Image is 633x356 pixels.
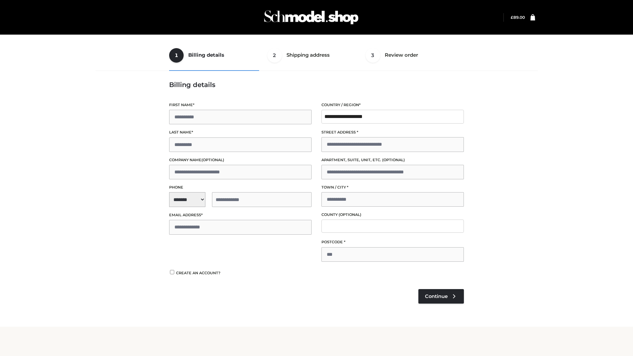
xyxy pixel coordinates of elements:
[321,239,464,245] label: Postcode
[169,102,312,108] label: First name
[511,15,525,20] a: £89.00
[169,157,312,163] label: Company name
[262,4,361,30] img: Schmodel Admin 964
[321,212,464,218] label: County
[511,15,513,20] span: £
[339,212,361,217] span: (optional)
[382,158,405,162] span: (optional)
[321,184,464,191] label: Town / City
[169,212,312,218] label: Email address
[201,158,224,162] span: (optional)
[169,270,175,274] input: Create an account?
[169,129,312,135] label: Last name
[169,184,312,191] label: Phone
[425,293,448,299] span: Continue
[176,271,221,275] span: Create an account?
[321,129,464,135] label: Street address
[321,102,464,108] label: Country / Region
[418,289,464,304] a: Continue
[169,81,464,89] h3: Billing details
[321,157,464,163] label: Apartment, suite, unit, etc.
[511,15,525,20] bdi: 89.00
